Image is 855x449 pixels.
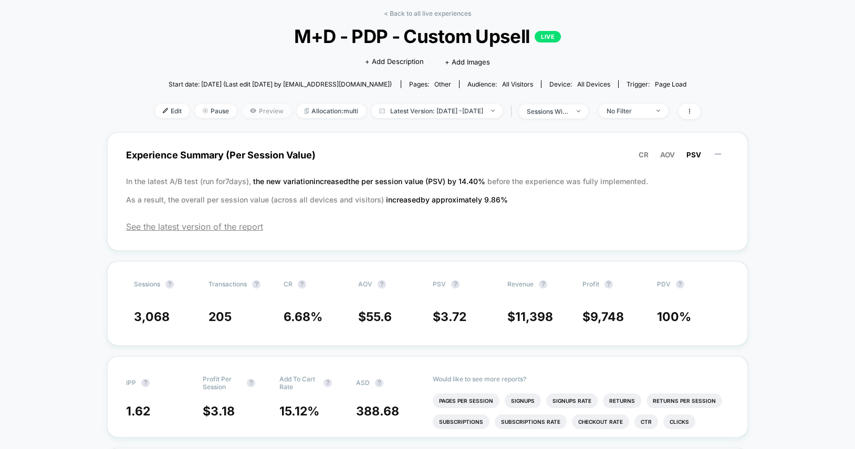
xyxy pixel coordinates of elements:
li: Subscriptions [433,414,489,429]
span: other [434,80,451,88]
p: Would like to see more reports? [433,375,729,383]
span: 1.62 [126,404,150,419]
button: ? [324,379,332,387]
span: AOV [358,280,372,288]
span: + Add Description [365,57,424,67]
span: Allocation: multi [297,104,366,118]
li: Returns [603,393,641,408]
span: 3.18 [211,404,235,419]
span: $ [203,404,235,419]
li: Subscriptions Rate [495,414,567,429]
span: PSV [433,280,446,288]
span: Preview [242,104,291,118]
li: Checkout Rate [572,414,629,429]
span: 388.68 [356,404,399,419]
button: ? [375,379,383,387]
span: 11,398 [515,309,553,324]
li: Ctr [634,414,658,429]
span: Start date: [DATE] (Last edit [DATE] by [EMAIL_ADDRESS][DOMAIN_NAME]) [169,80,392,88]
li: Signups [505,393,541,408]
span: CR [284,280,293,288]
span: all devices [577,80,610,88]
span: Page Load [655,80,686,88]
button: ? [451,280,460,288]
img: calendar [379,108,385,113]
button: ? [604,280,613,288]
div: sessions with impression [527,108,569,115]
button: ? [378,280,386,288]
span: IPP [126,379,136,387]
span: $ [582,309,624,324]
span: CR [639,151,649,159]
li: Pages Per Session [433,393,499,408]
div: Pages: [409,80,451,88]
button: ? [141,379,150,387]
a: < Back to all live experiences [384,9,471,17]
span: + Add Images [445,58,490,66]
li: Signups Rate [546,393,598,408]
span: Latest Version: [DATE] - [DATE] [371,104,503,118]
span: Revenue [507,280,534,288]
span: Device: [541,80,618,88]
span: PSV [686,151,701,159]
p: In the latest A/B test (run for 7 days), before the experience was fully implemented. As a result... [126,172,729,209]
button: PSV [683,150,704,159]
button: ? [247,379,255,387]
li: Returns Per Session [647,393,722,408]
button: ? [252,280,260,288]
button: ? [539,280,547,288]
span: 3.72 [441,309,466,324]
span: Experience Summary (Per Session Value) [126,143,729,167]
span: $ [433,309,466,324]
span: AOV [660,151,675,159]
p: LIVE [535,31,561,42]
div: Audience: [467,80,533,88]
span: PDV [657,280,671,288]
button: ? [676,280,684,288]
span: 6.68 % [284,309,322,324]
img: end [577,110,580,112]
span: 9,748 [590,309,624,324]
button: ? [298,280,306,288]
img: end [656,110,660,112]
span: 55.6 [366,309,392,324]
span: Profit [582,280,599,288]
span: Profit Per Session [203,375,242,391]
span: 100 % [657,309,691,324]
span: increased by approximately 9.86 % [386,195,508,204]
span: ASD [356,379,370,387]
span: Edit [155,104,190,118]
span: Pause [195,104,237,118]
button: CR [635,150,652,159]
div: Trigger: [627,80,686,88]
span: Transactions [208,280,247,288]
button: AOV [657,150,678,159]
span: 3,068 [134,309,170,324]
span: $ [507,309,553,324]
span: Add To Cart Rate [279,375,318,391]
div: No Filter [607,107,649,115]
span: | [508,104,519,119]
span: Sessions [134,280,160,288]
img: end [203,108,208,113]
span: All Visitors [502,80,533,88]
span: 15.12 % [279,404,319,419]
span: See the latest version of the report [126,221,729,232]
span: the new variation increased the per session value (PSV) by 14.40 % [253,177,487,186]
button: ? [165,280,174,288]
img: rebalance [305,108,309,114]
img: end [491,110,495,112]
li: Clicks [663,414,695,429]
span: $ [358,309,392,324]
span: M+D - PDP - Custom Upsell [182,25,673,47]
span: 205 [208,309,232,324]
img: edit [163,108,168,113]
